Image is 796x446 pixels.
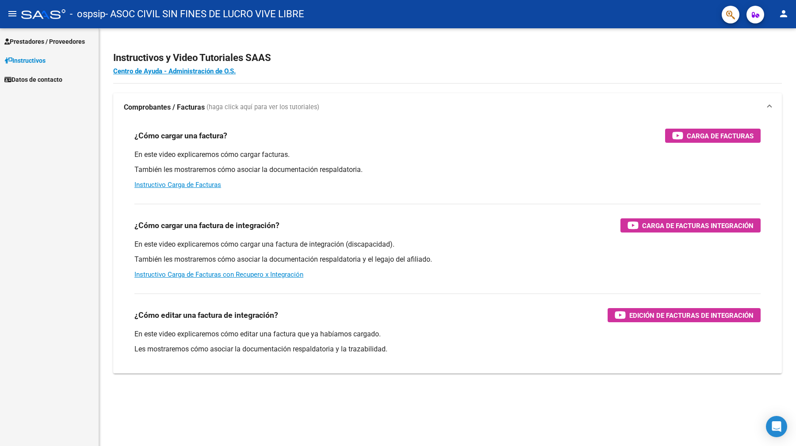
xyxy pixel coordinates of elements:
a: Centro de Ayuda - Administración de O.S. [113,67,236,75]
a: Instructivo Carga de Facturas [134,181,221,189]
mat-icon: person [778,8,789,19]
h3: ¿Cómo cargar una factura? [134,130,227,142]
mat-icon: menu [7,8,18,19]
p: En este video explicaremos cómo cargar una factura de integración (discapacidad). [134,240,761,249]
a: Instructivo Carga de Facturas con Recupero x Integración [134,271,303,278]
div: Comprobantes / Facturas (haga click aquí para ver los tutoriales) [113,122,782,374]
span: Carga de Facturas [687,130,754,141]
span: Instructivos [4,56,46,65]
span: (haga click aquí para ver los tutoriales) [207,103,319,112]
button: Edición de Facturas de integración [608,308,761,322]
h3: ¿Cómo cargar una factura de integración? [134,219,279,232]
button: Carga de Facturas Integración [620,218,761,233]
h2: Instructivos y Video Tutoriales SAAS [113,50,782,66]
p: También les mostraremos cómo asociar la documentación respaldatoria y el legajo del afiliado. [134,255,761,264]
p: En este video explicaremos cómo editar una factura que ya habíamos cargado. [134,329,761,339]
h3: ¿Cómo editar una factura de integración? [134,309,278,321]
span: Edición de Facturas de integración [629,310,754,321]
p: En este video explicaremos cómo cargar facturas. [134,150,761,160]
span: Carga de Facturas Integración [642,220,754,231]
span: Prestadores / Proveedores [4,37,85,46]
strong: Comprobantes / Facturas [124,103,205,112]
div: Open Intercom Messenger [766,416,787,437]
p: Les mostraremos cómo asociar la documentación respaldatoria y la trazabilidad. [134,344,761,354]
p: También les mostraremos cómo asociar la documentación respaldatoria. [134,165,761,175]
span: Datos de contacto [4,75,62,84]
span: - ASOC CIVIL SIN FINES DE LUCRO VIVE LIBRE [105,4,304,24]
button: Carga de Facturas [665,129,761,143]
span: - ospsip [70,4,105,24]
mat-expansion-panel-header: Comprobantes / Facturas (haga click aquí para ver los tutoriales) [113,93,782,122]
